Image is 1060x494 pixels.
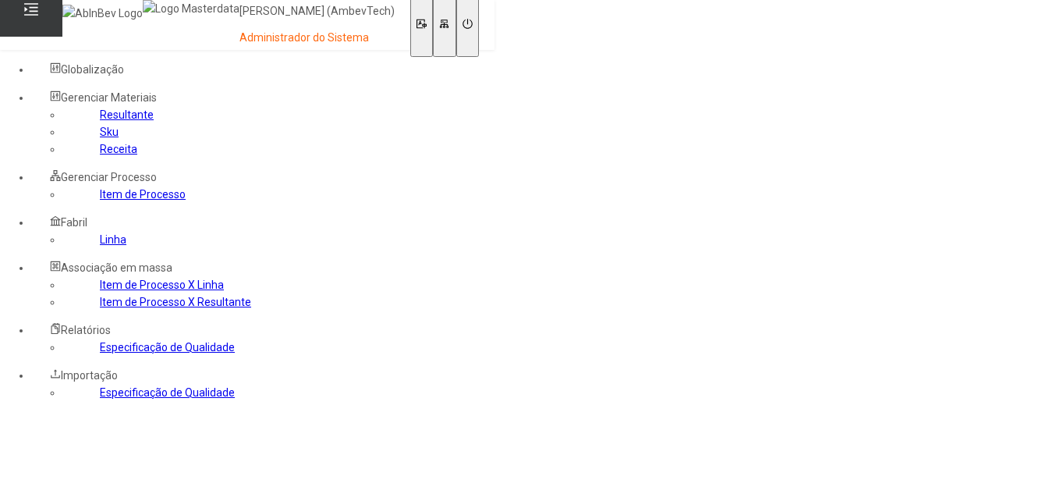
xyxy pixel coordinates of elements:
[61,324,111,336] span: Relatórios
[100,188,186,201] a: Item de Processo
[61,63,124,76] span: Globalização
[61,91,157,104] span: Gerenciar Materiais
[61,171,157,183] span: Gerenciar Processo
[61,216,87,229] span: Fabril
[239,4,395,20] p: [PERSON_NAME] (AmbevTech)
[100,279,224,291] a: Item de Processo X Linha
[100,296,251,308] a: Item de Processo X Resultante
[100,341,235,354] a: Especificação de Qualidade
[61,369,118,382] span: Importação
[62,5,143,22] img: AbInBev Logo
[100,386,235,399] a: Especificação de Qualidade
[100,233,126,246] a: Linha
[100,108,154,121] a: Resultante
[61,261,172,274] span: Associação em massa
[100,143,137,155] a: Receita
[100,126,119,138] a: Sku
[239,30,395,46] p: Administrador do Sistema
